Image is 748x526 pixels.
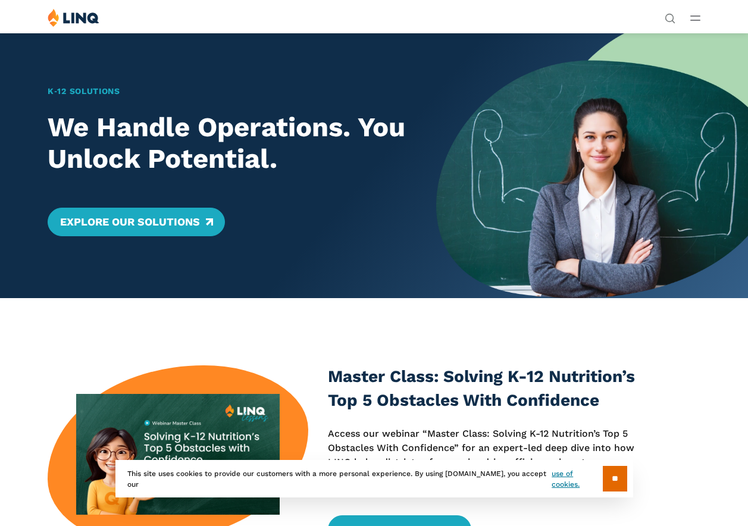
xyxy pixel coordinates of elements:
[665,12,675,23] button: Open Search Bar
[665,8,675,23] nav: Utility Navigation
[436,33,748,298] img: Home Banner
[328,427,644,499] p: Access our webinar “Master Class: Solving K-12 Nutrition’s Top 5 Obstacles With Confidence” for a...
[690,11,700,24] button: Open Main Menu
[115,460,633,497] div: This site uses cookies to provide our customers with a more personal experience. By using [DOMAIN...
[48,208,224,236] a: Explore Our Solutions
[48,85,405,98] h1: K‑12 Solutions
[552,468,602,490] a: use of cookies.
[48,8,99,27] img: LINQ | K‑12 Software
[328,365,644,412] h3: Master Class: Solving K-12 Nutrition’s Top 5 Obstacles With Confidence
[48,112,405,174] h2: We Handle Operations. You Unlock Potential.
